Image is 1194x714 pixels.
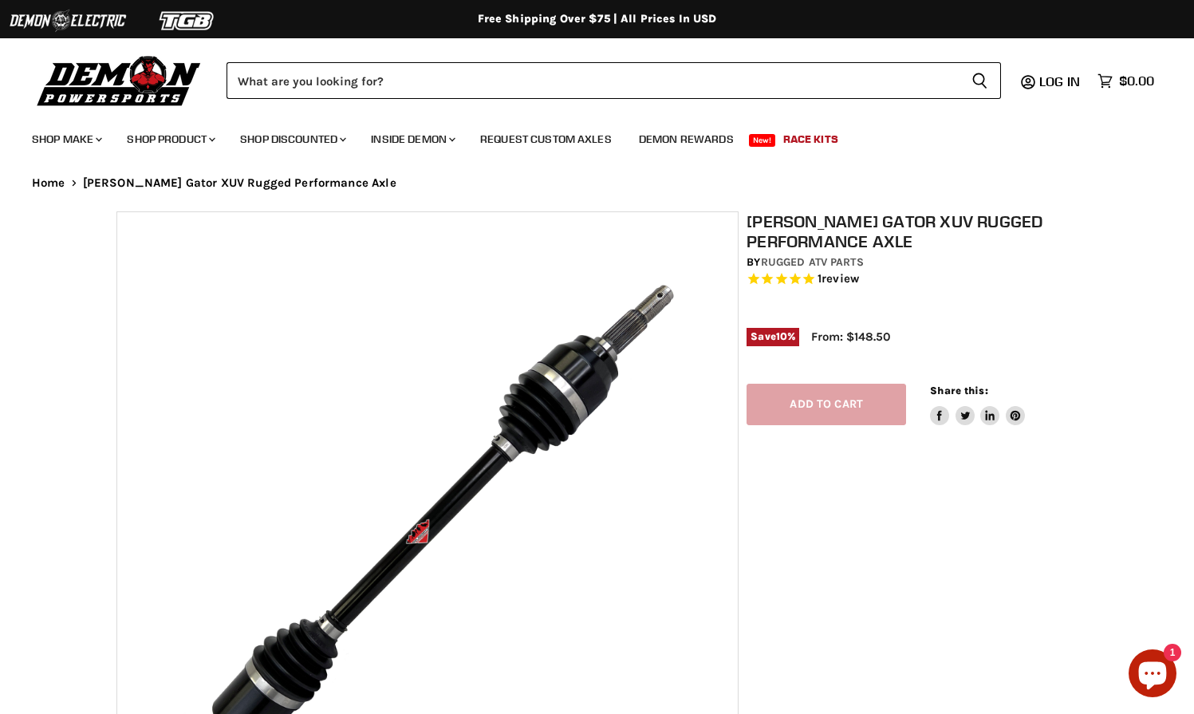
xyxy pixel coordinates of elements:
[228,123,356,156] a: Shop Discounted
[20,116,1150,156] ul: Main menu
[83,176,396,190] span: [PERSON_NAME] Gator XUV Rugged Performance Axle
[818,272,859,286] span: 1 reviews
[771,123,850,156] a: Race Kits
[822,272,859,286] span: review
[227,62,1001,99] form: Product
[115,123,225,156] a: Shop Product
[32,176,65,190] a: Home
[627,123,746,156] a: Demon Rewards
[128,6,247,36] img: TGB Logo 2
[468,123,624,156] a: Request Custom Axles
[1119,73,1154,89] span: $0.00
[747,211,1086,251] h1: [PERSON_NAME] Gator XUV Rugged Performance Axle
[20,123,112,156] a: Shop Make
[1090,69,1162,93] a: $0.00
[761,255,864,269] a: Rugged ATV Parts
[8,6,128,36] img: Demon Electric Logo 2
[811,329,890,344] span: From: $148.50
[32,52,207,108] img: Demon Powersports
[959,62,1001,99] button: Search
[747,271,1086,288] span: Rated 5.0 out of 5 stars 1 reviews
[227,62,959,99] input: Search
[1032,74,1090,89] a: Log in
[747,254,1086,271] div: by
[930,385,987,396] span: Share this:
[749,134,776,147] span: New!
[776,330,787,342] span: 10
[1124,649,1181,701] inbox-online-store-chat: Shopify online store chat
[359,123,465,156] a: Inside Demon
[747,328,799,345] span: Save %
[1039,73,1080,89] span: Log in
[930,384,1025,426] aside: Share this:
